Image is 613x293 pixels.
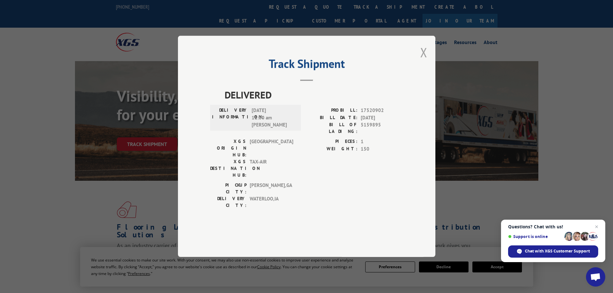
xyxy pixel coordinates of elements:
[307,145,358,153] label: WEIGHT:
[525,248,590,254] span: Chat with XGS Customer Support
[586,267,605,287] a: Open chat
[210,138,246,159] label: XGS ORIGIN HUB:
[250,159,293,179] span: TAX-AIR
[307,138,358,146] label: PIECES:
[252,107,295,129] span: [DATE] 11:00 am [PERSON_NAME]
[250,196,293,209] span: WATERLOO , IA
[361,107,403,114] span: 17520902
[508,224,598,229] span: Questions? Chat with us!
[250,182,293,196] span: [PERSON_NAME] , GA
[361,114,403,122] span: [DATE]
[210,196,246,209] label: DELIVERY CITY:
[212,107,248,129] label: DELIVERY INFORMATION:
[307,114,358,122] label: BILL DATE:
[508,245,598,258] span: Chat with XGS Customer Support
[210,159,246,179] label: XGS DESTINATION HUB:
[420,44,427,61] button: Close modal
[307,107,358,114] label: PROBILL:
[361,122,403,135] span: 5159895
[508,234,562,239] span: Support is online
[210,182,246,196] label: PICKUP CITY:
[210,59,403,71] h2: Track Shipment
[225,88,403,102] span: DELIVERED
[250,138,293,159] span: [GEOGRAPHIC_DATA]
[361,138,403,146] span: 1
[361,145,403,153] span: 150
[307,122,358,135] label: BILL OF LADING:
